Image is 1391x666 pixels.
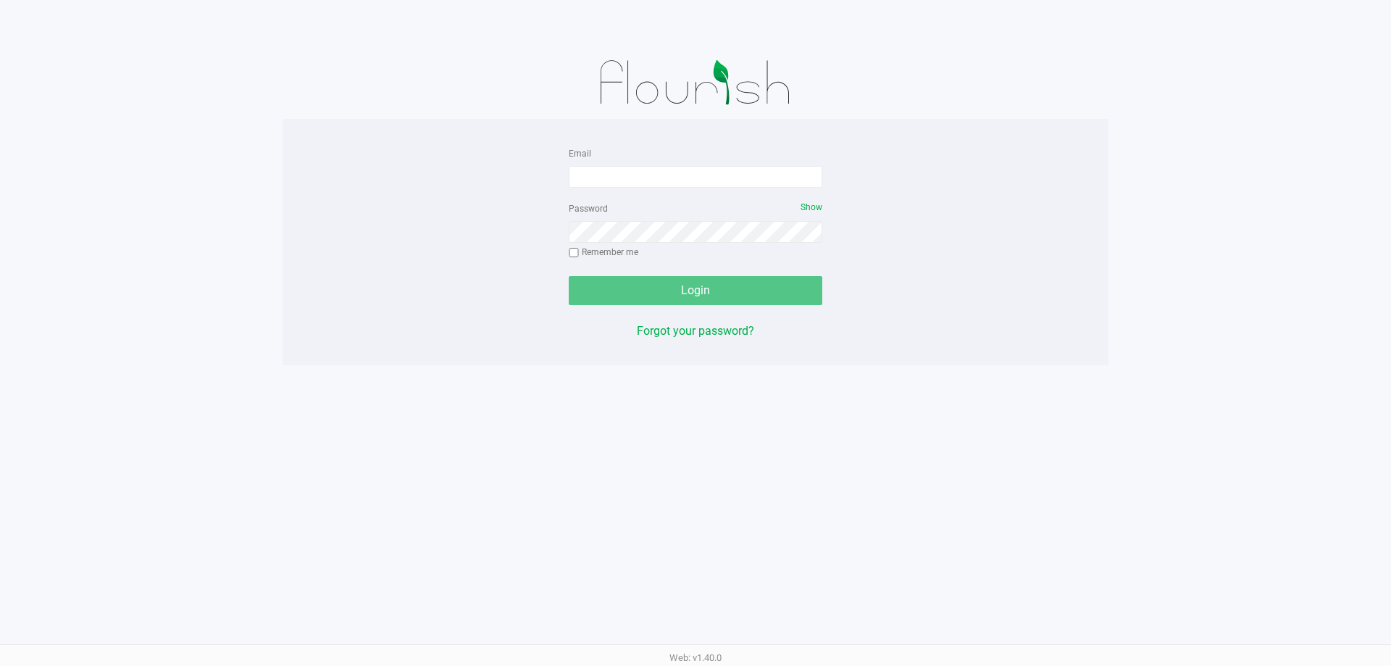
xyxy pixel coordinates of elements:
button: Forgot your password? [637,322,754,340]
label: Email [569,147,591,160]
span: Show [801,202,822,212]
input: Remember me [569,248,579,258]
label: Password [569,202,608,215]
label: Remember me [569,246,638,259]
span: Web: v1.40.0 [669,652,722,663]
